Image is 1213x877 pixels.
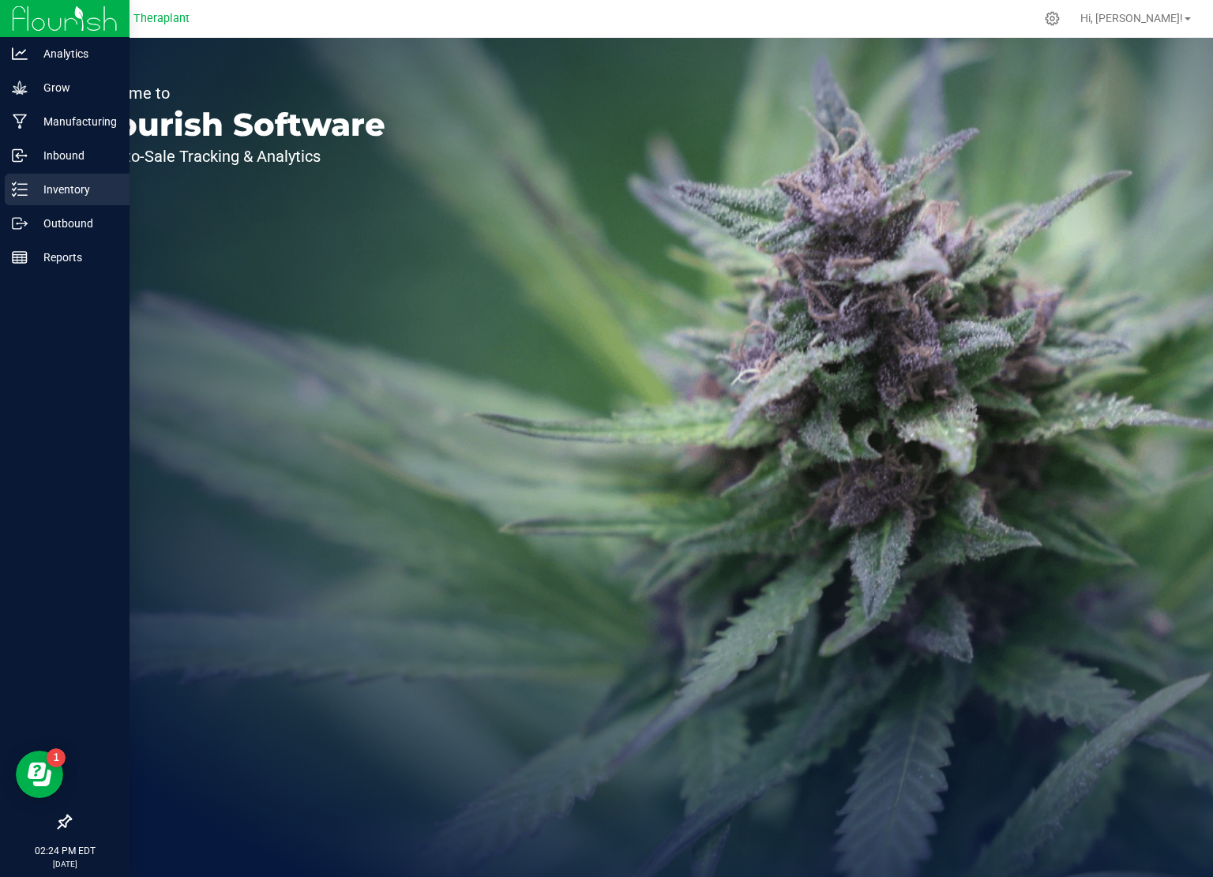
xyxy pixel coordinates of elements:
p: Flourish Software [85,109,385,141]
inline-svg: Inbound [12,148,28,163]
inline-svg: Outbound [12,216,28,231]
inline-svg: Grow [12,80,28,96]
p: Inbound [28,146,122,165]
p: Outbound [28,214,122,233]
inline-svg: Analytics [12,46,28,62]
p: Manufacturing [28,112,122,131]
p: Welcome to [85,85,385,101]
iframe: Resource center [16,751,63,798]
div: Manage settings [1042,11,1062,26]
p: Inventory [28,180,122,199]
p: 02:24 PM EDT [7,844,122,858]
p: Seed-to-Sale Tracking & Analytics [85,148,385,164]
span: Hi, [PERSON_NAME]! [1080,12,1183,24]
inline-svg: Inventory [12,182,28,197]
p: Reports [28,248,122,267]
p: Analytics [28,44,122,63]
p: [DATE] [7,858,122,870]
span: Theraplant [133,12,190,25]
p: Grow [28,78,122,97]
inline-svg: Manufacturing [12,114,28,129]
iframe: Resource center unread badge [47,748,66,767]
inline-svg: Reports [12,249,28,265]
